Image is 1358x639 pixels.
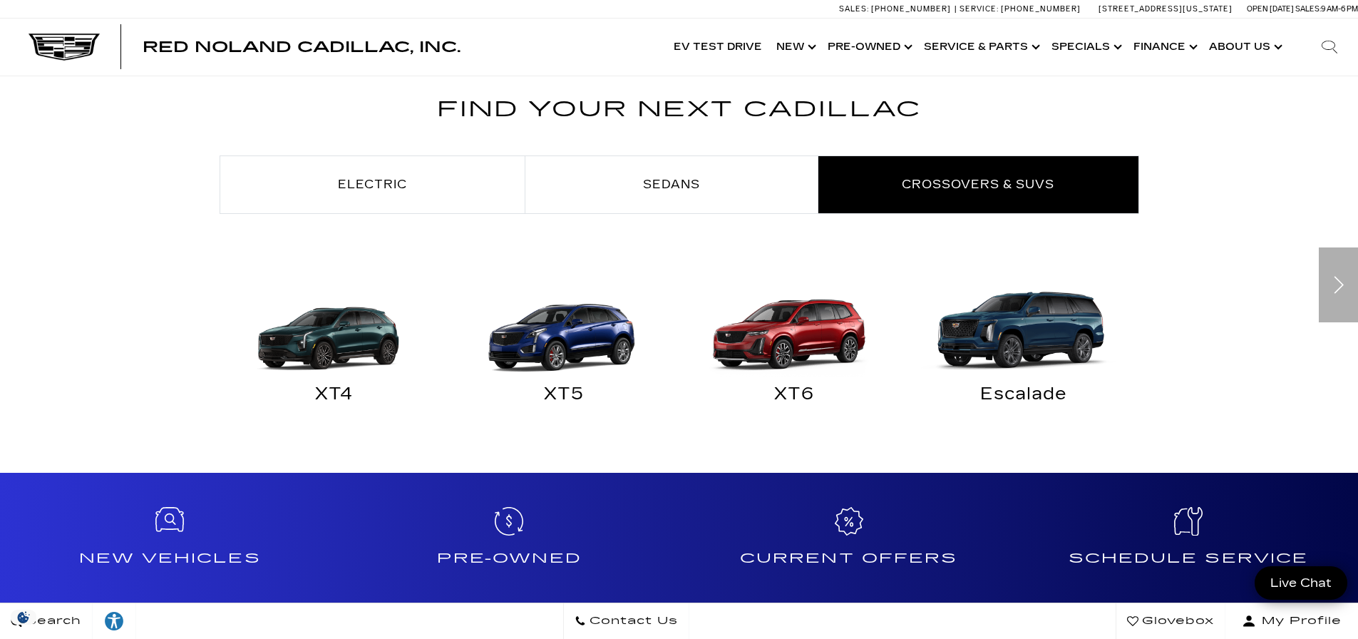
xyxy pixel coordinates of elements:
a: Explore your accessibility options [93,603,136,639]
a: XT5 XT5 [449,270,679,417]
a: Specials [1044,19,1126,76]
img: Cadillac Dark Logo with Cadillac White Text [29,34,100,61]
a: Live Chat [1255,566,1347,600]
span: Crossovers & SUVs [902,178,1054,191]
div: Escalade [920,388,1128,407]
span: Sales: [1295,4,1321,14]
img: XT6 [686,270,902,377]
h4: Current Offers [685,547,1013,570]
a: XT4 XT4 [220,270,450,417]
button: Open user profile menu [1225,603,1358,639]
a: Service: [PHONE_NUMBER] [955,5,1084,13]
div: Explore your accessibility options [93,610,135,632]
div: Next slide [1319,247,1358,322]
a: Finance [1126,19,1202,76]
a: Current Offers [679,473,1019,615]
a: Red Noland Cadillac, Inc. [143,40,461,54]
a: EV Test Drive [667,19,769,76]
a: About Us [1202,19,1287,76]
div: Crossovers & SUVs [220,270,1139,417]
h2: Find Your Next Cadillac [220,92,1139,145]
span: Glovebox [1138,611,1214,631]
a: New [769,19,821,76]
img: XT4 [223,270,439,377]
img: Opt-Out Icon [7,610,40,625]
li: Electric [220,155,525,214]
div: Search [1301,19,1358,76]
span: My Profile [1256,611,1342,631]
section: Click to Open Cookie Consent Modal [7,610,40,625]
a: Pre-Owned [821,19,917,76]
span: Live Chat [1263,575,1339,591]
h4: Schedule Service [1024,547,1352,570]
a: Glovebox [1116,603,1225,639]
img: XT5 [456,270,672,377]
div: XT4 [230,388,439,407]
a: Schedule Service [1019,473,1358,615]
li: Crossovers & SUVs [818,155,1139,214]
span: Sales: [839,4,869,14]
span: Red Noland Cadillac, Inc. [143,39,461,56]
span: Electric [338,178,407,191]
li: Sedans [525,155,818,214]
span: 9 AM-6 PM [1321,4,1358,14]
span: [PHONE_NUMBER] [871,4,951,14]
a: Contact Us [563,603,689,639]
span: Sedans [643,178,700,191]
a: XT6 XT6 [679,270,910,417]
span: Open [DATE] [1247,4,1294,14]
h4: Pre-Owned [345,547,673,570]
span: Search [22,611,81,631]
h4: New Vehicles [6,547,334,570]
div: XT6 [690,388,899,407]
a: Service & Parts [917,19,1044,76]
a: [STREET_ADDRESS][US_STATE] [1099,4,1233,14]
span: Service: [960,4,999,14]
span: Contact Us [586,611,678,631]
span: [PHONE_NUMBER] [1001,4,1081,14]
a: Escalade Escalade [909,270,1139,417]
a: Pre-Owned [339,473,679,615]
div: XT5 [460,388,669,407]
img: Escalade [916,270,1132,377]
a: Sales: [PHONE_NUMBER] [839,5,955,13]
